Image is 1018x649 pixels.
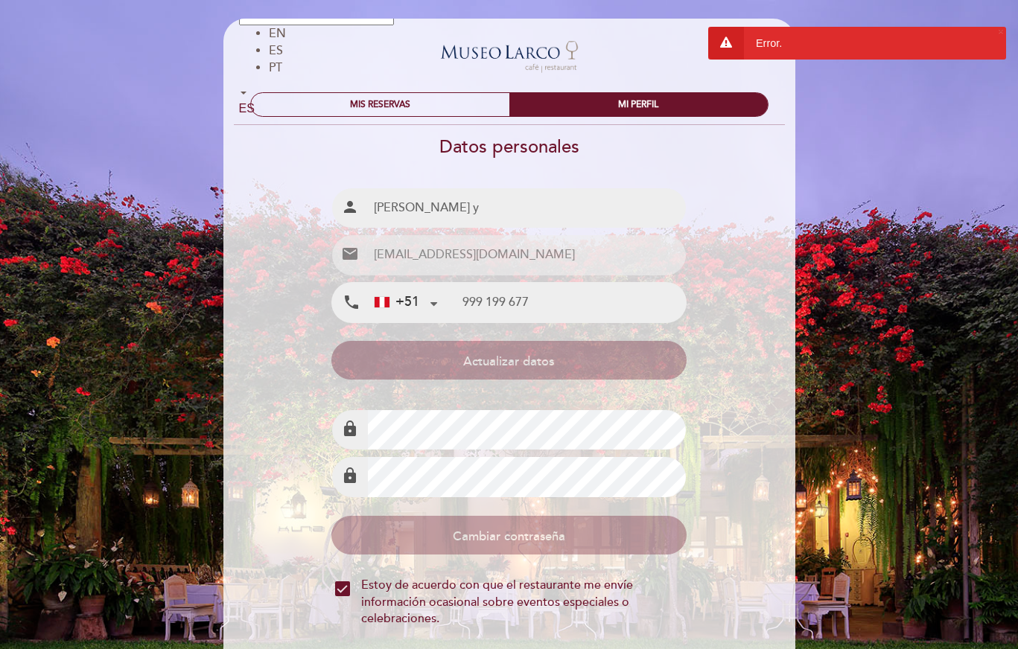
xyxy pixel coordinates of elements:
i: lock [341,420,359,438]
i: email [341,245,359,263]
div: MIS RESERVAS [251,93,509,116]
input: Teléfono Móvil [462,283,686,322]
i: person [341,198,359,216]
i: local_phone [343,293,360,312]
input: Email [368,235,686,275]
input: Nombre completo [368,188,686,228]
a: Museo [GEOGRAPHIC_DATA] - Restaurant [416,35,602,76]
span: Estoy de acuerdo con que el restaurante me envíe información ocasional sobre eventos especiales o... [361,577,683,628]
button: Cambiar contraseña [331,516,687,554]
div: MI PERFIL [509,93,768,116]
span: EN [269,26,286,41]
div: +51 [375,292,419,312]
h2: Datos personales [223,136,796,158]
span: PT [269,60,282,75]
i: lock [341,467,359,485]
button: Actualizar datos [331,341,687,380]
button: × [998,27,1003,36]
span: ES [269,43,283,58]
div: Error. [708,27,1006,60]
div: Peru (Perú): +51 [369,284,443,322]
